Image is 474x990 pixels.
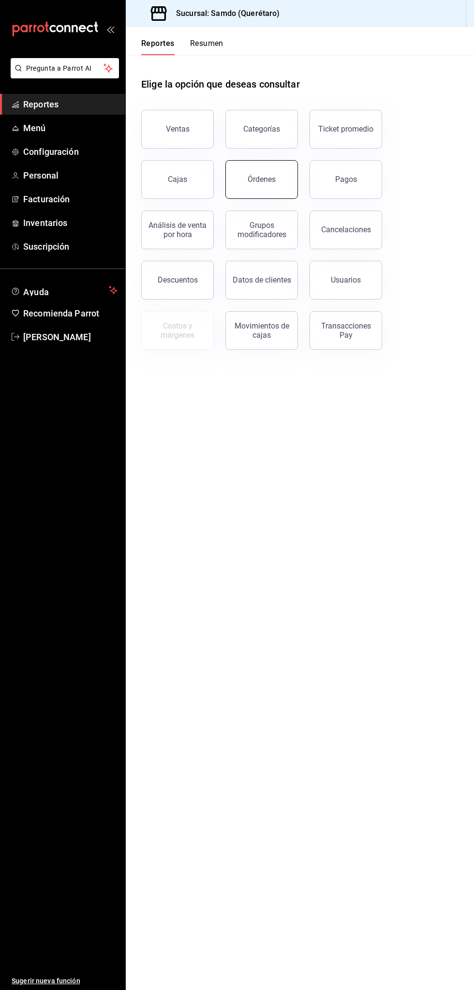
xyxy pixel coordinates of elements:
button: Resumen [190,39,223,55]
div: Usuarios [331,275,361,285]
div: Pagos [335,175,357,184]
h1: Elige la opción que deseas consultar [141,77,300,91]
div: Análisis de venta por hora [148,221,207,239]
div: Movimientos de cajas [232,321,292,340]
button: Datos de clientes [225,261,298,300]
div: Ticket promedio [318,124,373,134]
button: Transacciones Pay [310,311,382,350]
span: Reportes [23,98,118,111]
h3: Sucursal: Samdo (Querétaro) [168,8,280,19]
button: open_drawer_menu [106,25,114,33]
button: Usuarios [310,261,382,300]
div: Costos y márgenes [148,321,207,340]
button: Pagos [310,160,382,199]
button: Reportes [141,39,175,55]
button: Cajas [141,160,214,199]
span: Inventarios [23,216,118,229]
span: Menú [23,121,118,135]
span: Suscripción [23,240,118,253]
button: Descuentos [141,261,214,300]
button: Categorías [225,110,298,149]
div: Órdenes [248,175,276,184]
span: Sugerir nueva función [12,976,118,986]
a: Pregunta a Parrot AI [7,70,119,80]
div: navigation tabs [141,39,223,55]
span: Configuración [23,145,118,158]
div: Descuentos [158,275,198,285]
button: Ticket promedio [310,110,382,149]
button: Cancelaciones [310,210,382,249]
button: Grupos modificadores [225,210,298,249]
div: Ventas [166,124,190,134]
button: Movimientos de cajas [225,311,298,350]
button: Órdenes [225,160,298,199]
button: Contrata inventarios para ver este reporte [141,311,214,350]
span: Pregunta a Parrot AI [26,63,104,74]
div: Cajas [168,175,187,184]
span: Personal [23,169,118,182]
span: [PERSON_NAME] [23,330,118,344]
div: Datos de clientes [233,275,291,285]
div: Categorías [243,124,280,134]
div: Transacciones Pay [316,321,376,340]
button: Ventas [141,110,214,149]
button: Análisis de venta por hora [141,210,214,249]
div: Cancelaciones [321,225,371,234]
button: Pregunta a Parrot AI [11,58,119,78]
span: Recomienda Parrot [23,307,118,320]
div: Grupos modificadores [232,221,292,239]
span: Ayuda [23,285,105,296]
span: Facturación [23,193,118,206]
